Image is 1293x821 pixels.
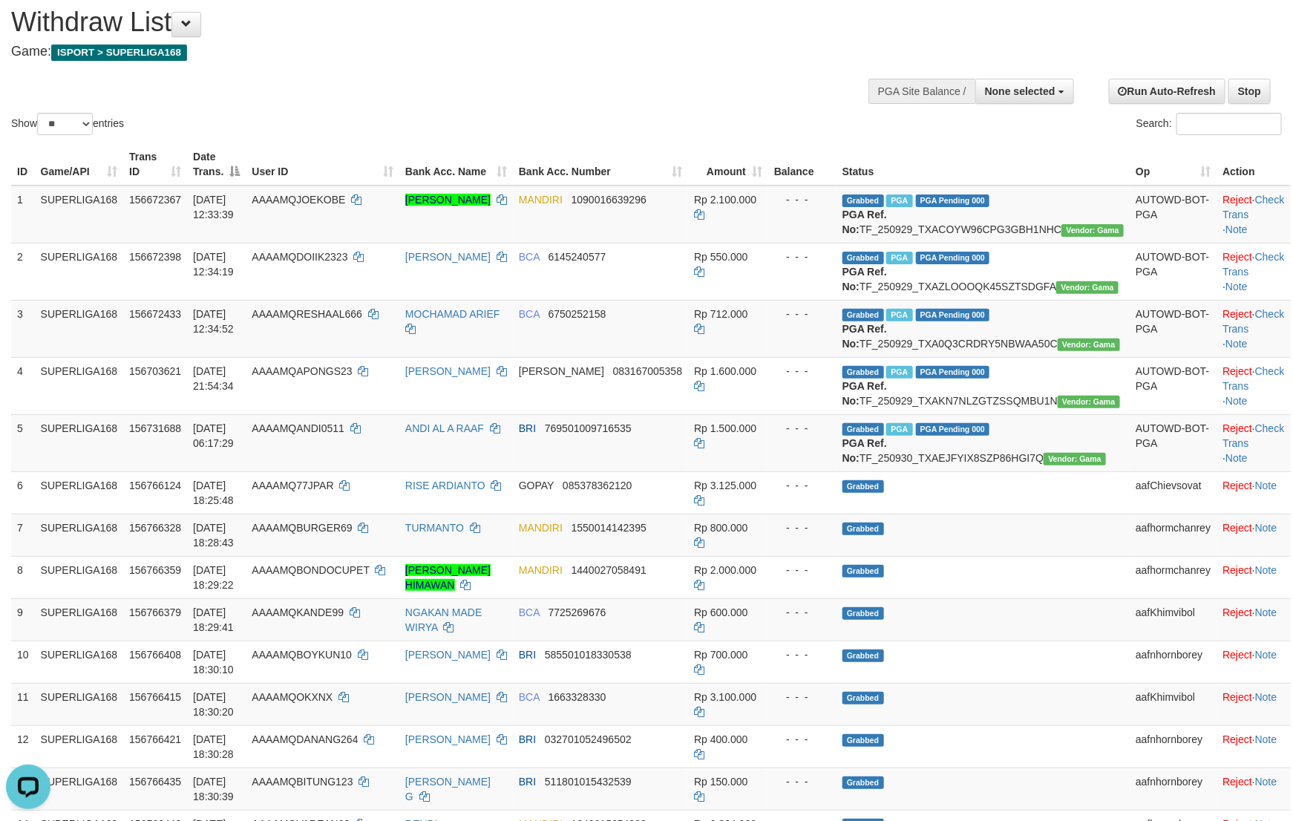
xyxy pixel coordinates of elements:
[842,437,887,464] b: PGA Ref. No:
[252,308,362,320] span: AAAAMQRESHAAL666
[1217,598,1290,641] td: ·
[193,649,234,676] span: [DATE] 18:30:10
[1225,338,1248,350] a: Note
[35,357,124,414] td: SUPERLIGA168
[405,606,482,633] a: NGAKAN MADE WIRYA
[11,300,35,357] td: 3
[193,422,234,449] span: [DATE] 06:17:29
[774,520,831,535] div: - - -
[774,647,831,662] div: - - -
[1217,514,1290,556] td: ·
[35,556,124,598] td: SUPERLIGA168
[837,357,1130,414] td: TF_250929_TXAKN7NLZGTZSSQMBU1N
[1222,308,1284,335] a: Check Trans
[1222,194,1284,220] a: Check Trans
[1217,641,1290,683] td: ·
[519,776,536,788] span: BRI
[193,606,234,633] span: [DATE] 18:29:41
[842,266,887,292] b: PGA Ref. No:
[774,690,831,704] div: - - -
[35,598,124,641] td: SUPERLIGA168
[11,725,35,768] td: 12
[11,641,35,683] td: 10
[1217,683,1290,725] td: ·
[916,366,990,379] span: PGA Pending
[842,309,884,321] span: Grabbed
[842,323,887,350] b: PGA Ref. No:
[252,522,352,534] span: AAAAMQBURGER69
[11,143,35,186] th: ID
[1255,733,1277,745] a: Note
[519,691,540,703] span: BCA
[1130,514,1217,556] td: aafhormchanrey
[694,365,756,377] span: Rp 1.600.000
[694,776,747,788] span: Rp 150.000
[1217,300,1290,357] td: · ·
[1222,691,1252,703] a: Reject
[252,251,347,263] span: AAAAMQDOIIK2323
[886,309,912,321] span: Marked by aafsoycanthlai
[35,186,124,243] td: SUPERLIGA168
[1255,691,1277,703] a: Note
[549,308,606,320] span: Copy 6750252158 to clipboard
[1217,186,1290,243] td: · ·
[11,113,124,135] label: Show entries
[1130,725,1217,768] td: aafnhornborey
[519,308,540,320] span: BCA
[842,366,884,379] span: Grabbed
[193,365,234,392] span: [DATE] 21:54:34
[842,734,884,747] span: Grabbed
[572,522,646,534] span: Copy 1550014142395 to clipboard
[129,194,181,206] span: 156672367
[129,308,181,320] span: 156672433
[1222,606,1252,618] a: Reject
[6,6,50,50] button: Open LiveChat chat widget
[694,194,756,206] span: Rp 2.100.000
[405,480,485,491] a: RISE ARDIANTO
[1222,251,1284,278] a: Check Trans
[1222,564,1252,576] a: Reject
[842,252,884,264] span: Grabbed
[51,45,187,61] span: ISPORT > SUPERLIGA168
[1222,308,1252,320] a: Reject
[519,606,540,618] span: BCA
[129,606,181,618] span: 156766379
[519,733,536,745] span: BRI
[252,733,358,745] span: AAAAMQDANANG264
[1255,606,1277,618] a: Note
[405,691,491,703] a: [PERSON_NAME]
[252,649,352,661] span: AAAAMQBOYKUN10
[1217,556,1290,598] td: ·
[193,251,234,278] span: [DATE] 12:34:19
[694,308,747,320] span: Rp 712.000
[193,194,234,220] span: [DATE] 12:33:39
[837,243,1130,300] td: TF_250929_TXAZLOOOQK45SZTSDGFA
[519,422,536,434] span: BRI
[1222,422,1252,434] a: Reject
[405,776,491,802] a: [PERSON_NAME] G
[129,564,181,576] span: 156766359
[916,423,990,436] span: PGA Pending
[774,605,831,620] div: - - -
[1222,251,1252,263] a: Reject
[405,564,491,591] a: [PERSON_NAME] HIMAWAN
[405,365,491,377] a: [PERSON_NAME]
[1130,598,1217,641] td: aafKhimvibol
[405,522,464,534] a: TURMANTO
[1225,223,1248,235] a: Note
[1217,357,1290,414] td: · ·
[694,691,756,703] span: Rp 3.100.000
[1176,113,1282,135] input: Search:
[11,683,35,725] td: 11
[1217,243,1290,300] td: · ·
[613,365,682,377] span: Copy 083167005358 to clipboard
[1056,281,1119,294] span: Vendor URL: https://trx31.1velocity.biz
[694,564,756,576] span: Rp 2.000.000
[886,366,912,379] span: Marked by aafchhiseyha
[774,307,831,321] div: - - -
[1058,396,1120,408] span: Vendor URL: https://trx31.1velocity.biz
[572,194,646,206] span: Copy 1090016639296 to clipboard
[774,732,831,747] div: - - -
[1058,338,1120,351] span: Vendor URL: https://trx31.1velocity.biz
[842,380,887,407] b: PGA Ref. No:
